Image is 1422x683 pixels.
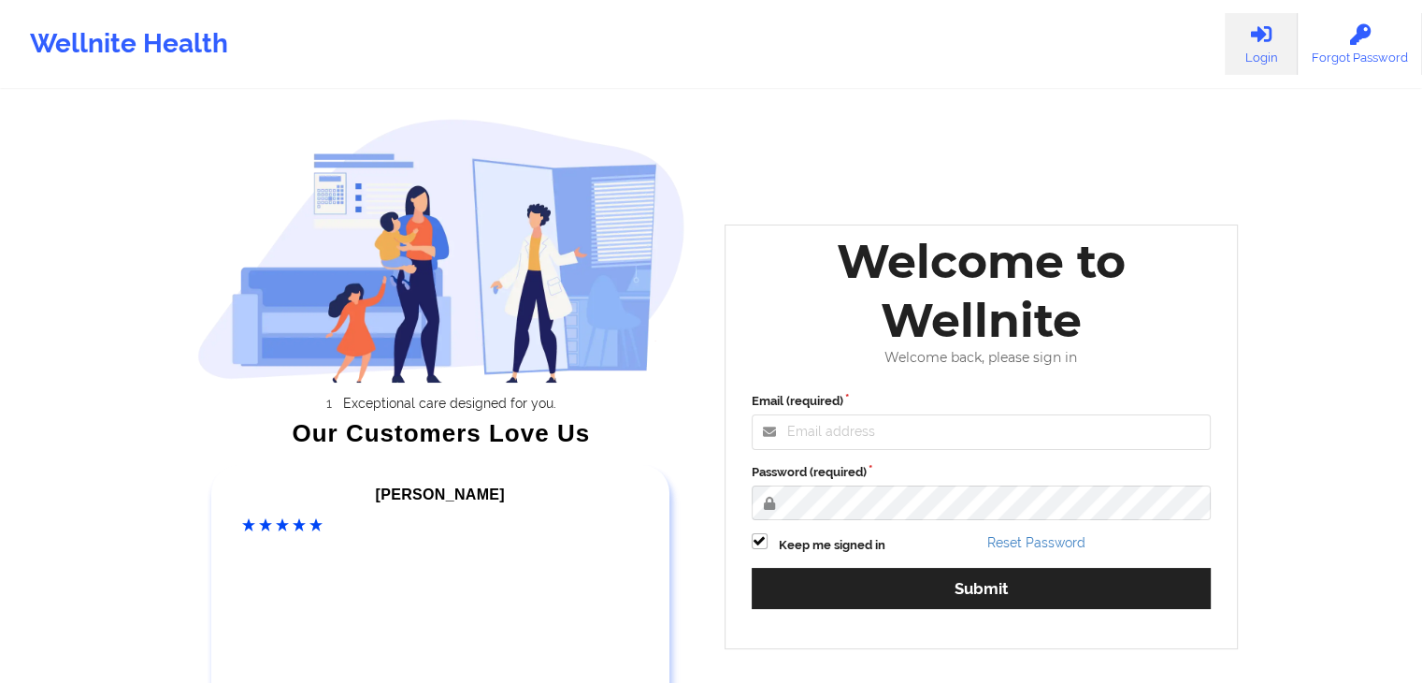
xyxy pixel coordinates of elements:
img: wellnite-auth-hero_200.c722682e.png [197,118,685,383]
li: Exceptional care designed for you. [214,396,685,411]
div: Welcome back, please sign in [739,350,1225,366]
label: Email (required) [752,392,1212,411]
div: Our Customers Love Us [197,424,685,443]
a: Login [1225,13,1298,75]
button: Submit [752,568,1212,608]
a: Forgot Password [1298,13,1422,75]
input: Email address [752,414,1212,450]
div: Welcome to Wellnite [739,232,1225,350]
label: Keep me signed in [779,536,885,555]
a: Reset Password [987,535,1085,550]
label: Password (required) [752,463,1212,482]
span: [PERSON_NAME] [376,487,505,502]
